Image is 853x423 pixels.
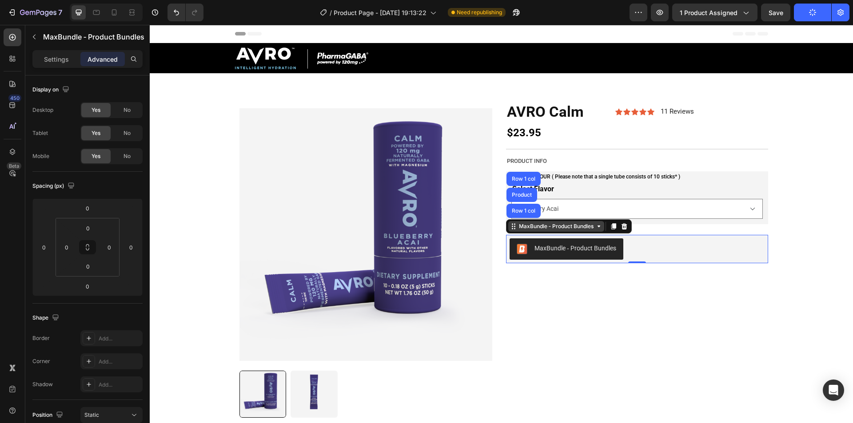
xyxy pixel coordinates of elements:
div: Beta [7,162,21,170]
span: 11 Reviews [511,83,544,91]
div: $23.95 [356,98,618,119]
a: 11 Reviews [511,83,544,90]
span: No [124,106,131,114]
input: 0px [60,241,73,254]
input: 0 [124,241,138,254]
img: AVRO Calm - avrolife [141,346,188,393]
span: No [124,152,131,160]
div: Desktop [32,106,53,114]
div: Border [32,334,50,342]
div: Add... [99,358,140,366]
input: 0px [79,260,97,273]
span: Yes [92,152,100,160]
div: Shape [32,312,61,324]
span: 1 product assigned [680,8,737,17]
img: CIbNuMK9p4ADEAE=.png [367,219,378,229]
div: Row 1 col [360,183,387,189]
div: Product [360,167,384,173]
div: Position [32,409,65,421]
span: Product Page - [DATE] 19:13:22 [334,8,426,17]
p: SELECT FLAVOUR ( Please note that a single tube consists of 10 sticks* ) [357,147,618,157]
div: Undo/Redo [167,4,203,21]
p: MaxBundle ‑ Product Bundles [43,32,144,42]
h2: AVRO Calm [356,77,466,98]
input: 0 [79,202,96,215]
img: AVRO Life Clam Tube - Blueberry Acai [90,83,343,336]
iframe: To enrich screen reader interactions, please activate Accessibility in Grammarly extension settings [150,25,853,423]
button: Save [761,4,790,21]
div: Display on [32,84,71,96]
p: PRODUCT INFO [357,131,618,141]
div: Row 1 col [360,151,387,157]
button: MaxBundle ‑ Product Bundles [360,213,474,235]
div: Add... [99,381,140,389]
input: 0px [79,221,97,235]
div: Spacing (px) [32,180,76,192]
span: Need republishing [457,8,502,16]
div: MaxBundle ‑ Product Bundles [385,219,466,228]
input: 0 [79,280,96,293]
button: Static [80,407,143,423]
p: Settings [44,55,69,64]
span: Save [769,9,783,16]
span: Yes [92,106,100,114]
span: / [330,8,332,17]
div: Mobile [32,152,49,160]
span: Yes [92,129,100,137]
span: No [124,129,131,137]
div: MaxBundle ‑ Product Bundles [367,198,446,206]
input: 0px [103,241,116,254]
button: 7 [4,4,66,21]
div: Add... [99,335,140,343]
input: 0 [37,241,51,254]
div: 450 [8,95,21,102]
button: 1 product assigned [672,4,757,21]
span: Custom code [582,28,618,39]
div: Corner [32,357,50,365]
p: 7 [58,7,62,18]
span: Static [84,411,99,418]
div: Open Intercom Messenger [823,380,844,401]
div: Shadow [32,380,53,388]
p: Advanced [88,55,118,64]
div: Tablet [32,129,48,137]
